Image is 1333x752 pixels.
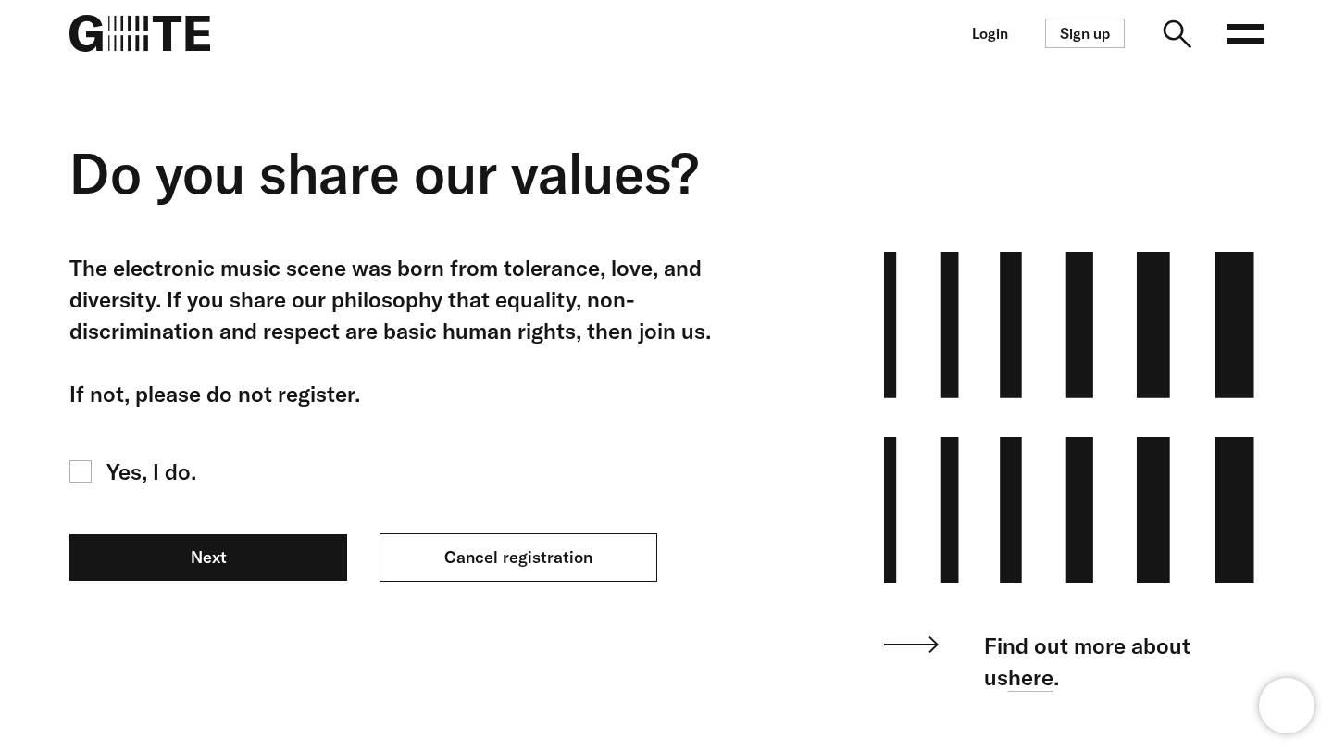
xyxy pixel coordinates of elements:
[939,630,1264,693] p: Find out more about us .
[69,141,754,206] h2: Do you share our values?
[69,460,92,483] input: Yes, I do.
[380,533,657,582] a: Cancel registration
[1045,19,1125,48] a: Sign up
[69,252,754,409] div: The electronic music scene was born from tolerance, love, and diversity. If you share our philoso...
[884,252,1254,583] img: Human Records
[1259,678,1314,733] iframe: Brevo live chat
[106,456,196,487] span: Yes, I do.
[884,630,939,654] img: svg+xml;base64,PHN2ZyB4bWxucz0iaHR0cDovL3d3dy53My5vcmcvMjAwMC9zdmciIHdpZHRoPSI1OS42MTYiIGhlaWdodD...
[1008,663,1053,692] a: here
[972,26,1008,42] a: Login
[69,15,210,52] img: G=TE
[69,534,347,581] a: Next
